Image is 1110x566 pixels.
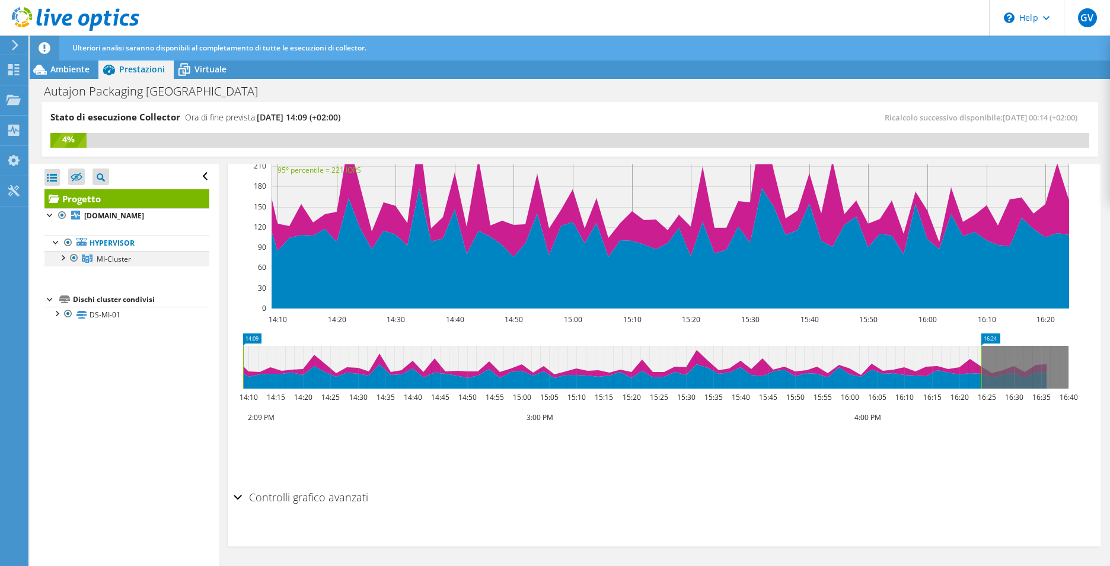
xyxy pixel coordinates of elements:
text: 14:35 [376,392,394,402]
text: 15:20 [681,314,700,325]
text: 0 [262,303,266,313]
a: [DOMAIN_NAME] [44,208,209,224]
text: 14:25 [321,392,339,402]
text: 16:10 [895,392,913,402]
text: 14:10 [268,314,286,325]
text: 14:30 [349,392,367,402]
text: 15:30 [677,392,695,402]
b: [DOMAIN_NAME] [84,211,144,221]
span: Ambiente [50,63,90,75]
text: 16:10 [977,314,996,325]
text: 16:20 [1036,314,1054,325]
text: 15:40 [800,314,818,325]
text: 210 [254,161,266,171]
text: 15:50 [859,314,877,325]
text: 16:30 [1004,392,1023,402]
text: 150 [254,202,266,212]
div: 4% [50,133,87,146]
text: 14:20 [327,314,346,325]
text: 14:15 [266,392,285,402]
text: 180 [254,181,266,191]
span: Virtuale [194,63,227,75]
span: MI-Cluster [97,254,131,264]
text: 60 [258,262,266,272]
text: 16:25 [977,392,996,402]
text: 15:00 [512,392,531,402]
h1: Autajon Packaging [GEOGRAPHIC_DATA] [39,85,276,98]
text: 14:20 [294,392,312,402]
h2: Controlli grafico avanzati [234,485,368,509]
div: Dischi cluster condivisi [73,292,209,307]
text: 15:25 [649,392,668,402]
text: 15:40 [731,392,749,402]
text: 14:50 [458,392,476,402]
text: 30 [258,283,266,293]
span: Prestazioni [119,63,165,75]
text: 15:45 [758,392,777,402]
text: 16:35 [1032,392,1050,402]
text: 15:50 [786,392,804,402]
text: 15:05 [540,392,558,402]
text: 14:40 [445,314,464,325]
span: [DATE] 14:09 (+02:00) [257,112,340,123]
text: 16:00 [840,392,859,402]
text: 90 [258,242,266,252]
text: 14:30 [386,314,404,325]
text: 120 [254,222,266,232]
text: 14:40 [403,392,422,402]
span: Ulteriori analisi saranno disponibili al completamento di tutte le esecuzioni di collector. [72,43,366,53]
text: 15:30 [741,314,759,325]
a: DS-MI-01 [44,307,209,322]
text: 16:20 [950,392,968,402]
text: 16:40 [1059,392,1077,402]
text: 14:45 [430,392,449,402]
text: 15:35 [704,392,722,402]
span: [DATE] 00:14 (+02:00) [1003,112,1077,123]
text: 14:10 [239,392,257,402]
text: 15:55 [813,392,831,402]
text: 15:15 [594,392,613,402]
a: Progetto [44,189,209,208]
text: 15:10 [623,314,641,325]
text: 14:55 [485,392,503,402]
text: 14:50 [504,314,522,325]
text: 95° percentile = 221 IOPS [277,165,361,175]
a: Hypervisor [44,236,209,251]
svg: \n [1004,12,1015,23]
text: 15:00 [563,314,582,325]
span: Ricalcolo successivo disponibile: [885,112,1083,123]
text: 15:20 [622,392,640,402]
span: GV [1078,8,1097,27]
text: 16:15 [923,392,941,402]
h4: Ora di fine prevista: [185,111,340,124]
text: 16:00 [918,314,936,325]
a: MI-Cluster [44,251,209,266]
text: 15:10 [567,392,585,402]
text: 16:05 [867,392,886,402]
